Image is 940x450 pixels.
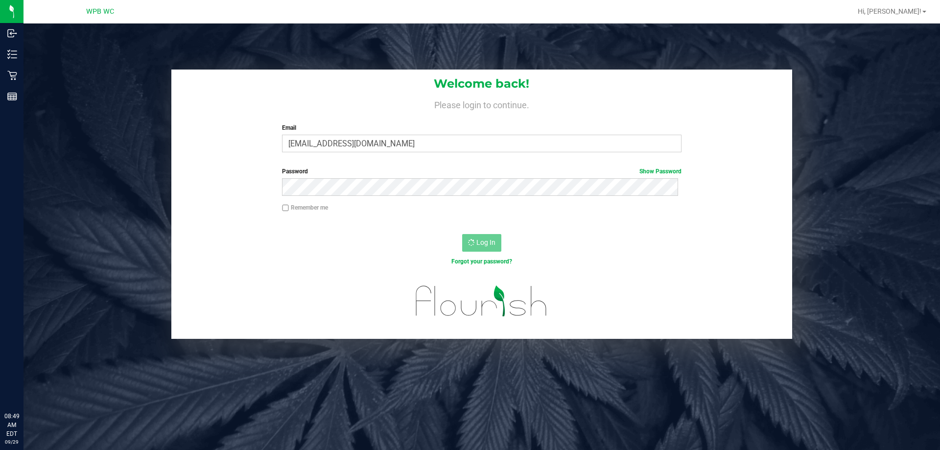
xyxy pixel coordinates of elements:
[7,28,17,38] inline-svg: Inbound
[282,203,328,212] label: Remember me
[171,98,792,110] h4: Please login to continue.
[639,168,681,175] a: Show Password
[451,258,512,265] a: Forgot your password?
[282,123,681,132] label: Email
[404,276,559,326] img: flourish_logo.svg
[282,168,308,175] span: Password
[7,49,17,59] inline-svg: Inventory
[858,7,921,15] span: Hi, [PERSON_NAME]!
[7,92,17,101] inline-svg: Reports
[282,205,289,212] input: Remember me
[4,412,19,438] p: 08:49 AM EDT
[476,238,495,246] span: Log In
[86,7,114,16] span: WPB WC
[4,438,19,446] p: 09/29
[462,234,501,252] button: Log In
[171,77,792,90] h1: Welcome back!
[7,71,17,80] inline-svg: Retail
